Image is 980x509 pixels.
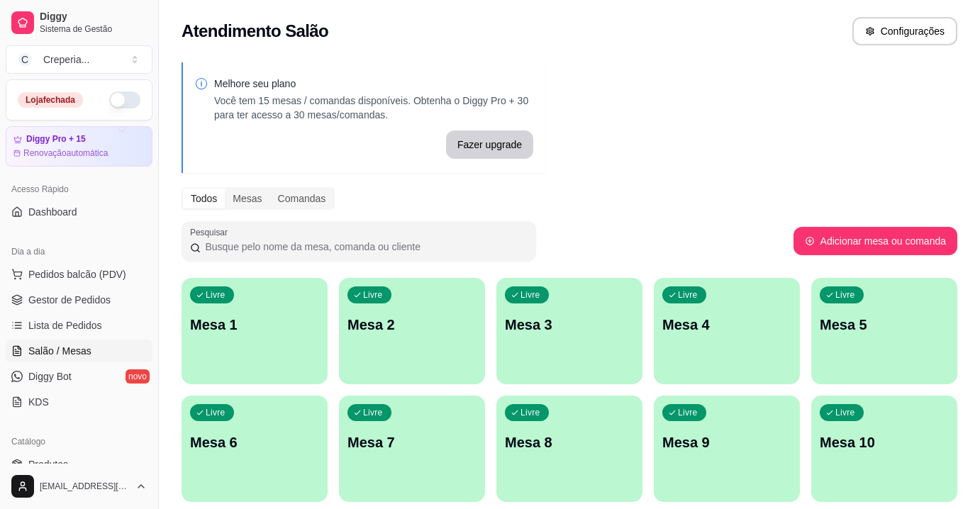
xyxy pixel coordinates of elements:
p: Mesa 7 [347,432,477,452]
button: Fazer upgrade [446,130,533,159]
span: Diggy [40,11,147,23]
label: Pesquisar [190,226,233,238]
p: Mesa 5 [820,315,949,335]
a: DiggySistema de Gestão [6,6,152,40]
button: Pedidos balcão (PDV) [6,263,152,286]
button: Select a team [6,45,152,74]
p: Livre [206,407,225,418]
p: Melhore seu plano [214,77,533,91]
article: Diggy Pro + 15 [26,134,86,145]
div: Dia a dia [6,240,152,263]
button: LivreMesa 10 [811,396,957,502]
button: LivreMesa 2 [339,278,485,384]
h2: Atendimento Salão [182,20,328,43]
p: Livre [835,289,855,301]
a: Lista de Pedidos [6,314,152,337]
p: Livre [363,407,383,418]
button: LivreMesa 9 [654,396,800,502]
p: Livre [363,289,383,301]
button: LivreMesa 4 [654,278,800,384]
p: Livre [835,407,855,418]
span: Diggy Bot [28,369,72,384]
span: Salão / Mesas [28,344,91,358]
div: Acesso Rápido [6,178,152,201]
p: Livre [520,289,540,301]
div: Comandas [270,189,334,208]
span: KDS [28,395,49,409]
p: Livre [678,407,698,418]
span: Gestor de Pedidos [28,293,111,307]
span: Pedidos balcão (PDV) [28,267,126,281]
span: Lista de Pedidos [28,318,102,332]
p: Livre [678,289,698,301]
button: LivreMesa 1 [182,278,328,384]
p: Mesa 8 [505,432,634,452]
article: Renovação automática [23,147,108,159]
button: Configurações [852,17,957,45]
span: Sistema de Gestão [40,23,147,35]
div: Todos [183,189,225,208]
a: Gestor de Pedidos [6,289,152,311]
p: Livre [520,407,540,418]
button: LivreMesa 6 [182,396,328,502]
a: Produtos [6,453,152,476]
span: C [18,52,32,67]
button: LivreMesa 7 [339,396,485,502]
button: Adicionar mesa ou comanda [794,227,957,255]
a: Diggy Pro + 15Renovaçãoautomática [6,126,152,167]
button: Alterar Status [109,91,140,108]
button: LivreMesa 5 [811,278,957,384]
a: Diggy Botnovo [6,365,152,388]
button: [EMAIL_ADDRESS][DOMAIN_NAME] [6,469,152,503]
span: [EMAIL_ADDRESS][DOMAIN_NAME] [40,481,130,492]
button: LivreMesa 8 [496,396,642,502]
span: Produtos [28,457,68,471]
p: Você tem 15 mesas / comandas disponíveis. Obtenha o Diggy Pro + 30 para ter acesso a 30 mesas/com... [214,94,533,122]
p: Mesa 6 [190,432,319,452]
p: Mesa 2 [347,315,477,335]
input: Pesquisar [201,240,528,254]
div: Creperia ... [43,52,89,67]
button: LivreMesa 3 [496,278,642,384]
a: KDS [6,391,152,413]
p: Mesa 9 [662,432,791,452]
p: Mesa 4 [662,315,791,335]
div: Loja fechada [18,92,83,108]
div: Catálogo [6,430,152,453]
p: Livre [206,289,225,301]
p: Mesa 10 [820,432,949,452]
p: Mesa 1 [190,315,319,335]
a: Salão / Mesas [6,340,152,362]
div: Mesas [225,189,269,208]
a: Dashboard [6,201,152,223]
p: Mesa 3 [505,315,634,335]
span: Dashboard [28,205,77,219]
